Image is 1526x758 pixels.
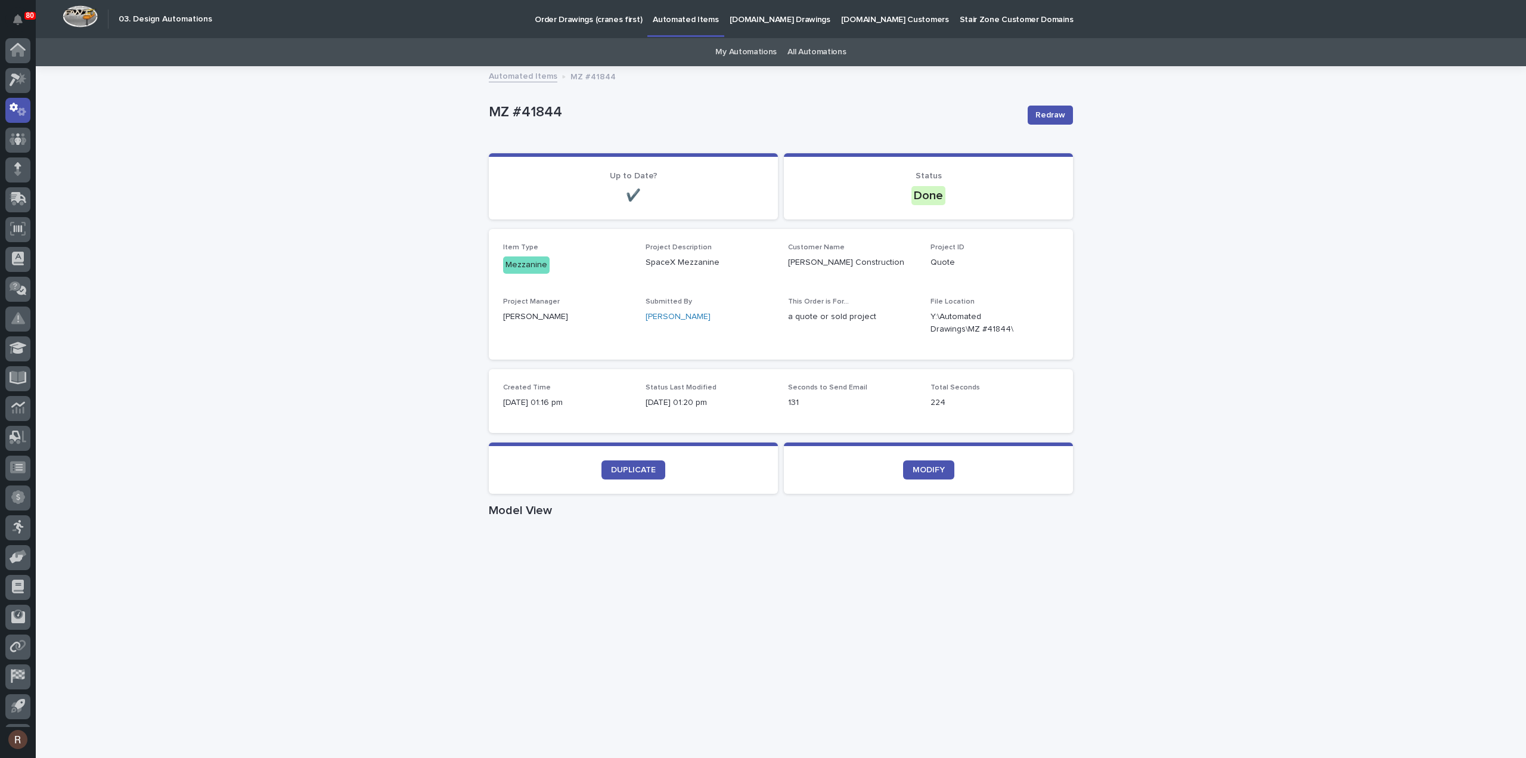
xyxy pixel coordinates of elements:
[788,311,916,323] p: a quote or sold project
[913,466,945,474] span: MODIFY
[916,172,942,180] span: Status
[788,384,867,391] span: Seconds to Send Email
[931,256,1059,269] p: Quote
[503,298,560,305] span: Project Manager
[788,244,845,251] span: Customer Name
[788,298,849,305] span: This Order is For...
[931,311,1030,336] : Y:\Automated Drawings\MZ #41844\
[903,460,954,479] a: MODIFY
[503,311,631,323] p: [PERSON_NAME]
[611,466,656,474] span: DUPLICATE
[787,38,846,66] a: All Automations
[63,5,98,27] img: Workspace Logo
[646,311,711,323] a: [PERSON_NAME]
[503,384,551,391] span: Created Time
[503,244,538,251] span: Item Type
[5,7,30,32] button: Notifications
[5,727,30,752] button: users-avatar
[503,397,631,409] p: [DATE] 01:16 pm
[931,397,1059,409] p: 224
[646,298,692,305] span: Submitted By
[646,384,717,391] span: Status Last Modified
[1035,109,1065,121] span: Redraw
[646,397,774,409] p: [DATE] 01:20 pm
[489,69,557,82] a: Automated Items
[503,188,764,203] p: ✔️
[646,244,712,251] span: Project Description
[489,104,1018,121] p: MZ #41844
[570,69,616,82] p: MZ #41844
[503,256,550,274] div: Mezzanine
[610,172,657,180] span: Up to Date?
[911,186,945,205] div: Done
[646,256,774,269] p: SpaceX Mezzanine
[26,11,34,20] p: 80
[931,384,980,391] span: Total Seconds
[715,38,777,66] a: My Automations
[788,397,916,409] p: 131
[931,244,964,251] span: Project ID
[1028,106,1073,125] button: Redraw
[601,460,665,479] a: DUPLICATE
[15,14,30,33] div: Notifications80
[119,14,212,24] h2: 03. Design Automations
[489,503,1073,518] h1: Model View
[931,298,975,305] span: File Location
[788,256,916,269] p: [PERSON_NAME] Construction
